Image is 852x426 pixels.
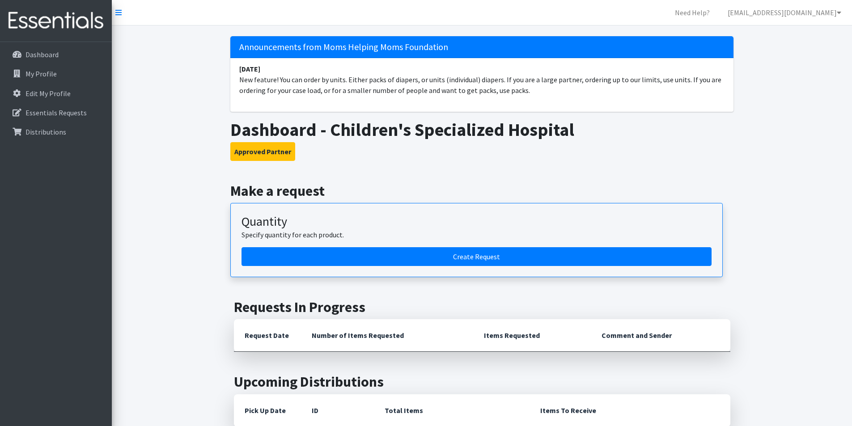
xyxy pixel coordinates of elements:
[721,4,848,21] a: [EMAIL_ADDRESS][DOMAIN_NAME]
[4,65,108,83] a: My Profile
[242,247,712,266] a: Create a request by quantity
[25,127,66,136] p: Distributions
[230,36,733,58] h5: Announcements from Moms Helping Moms Foundation
[25,69,57,78] p: My Profile
[4,84,108,102] a: Edit My Profile
[230,58,733,101] li: New feature! You can order by units. Either packs of diapers, or units (individual) diapers. If y...
[234,319,301,352] th: Request Date
[473,319,591,352] th: Items Requested
[301,319,474,352] th: Number of Items Requested
[4,123,108,141] a: Distributions
[234,373,730,390] h2: Upcoming Distributions
[230,119,733,140] h1: Dashboard - Children's Specialized Hospital
[234,299,730,316] h2: Requests In Progress
[4,6,108,36] img: HumanEssentials
[242,214,712,229] h3: Quantity
[25,108,87,117] p: Essentials Requests
[668,4,717,21] a: Need Help?
[239,64,260,73] strong: [DATE]
[230,182,733,199] h2: Make a request
[4,104,108,122] a: Essentials Requests
[25,89,71,98] p: Edit My Profile
[230,142,295,161] button: Approved Partner
[25,50,59,59] p: Dashboard
[4,46,108,63] a: Dashboard
[242,229,712,240] p: Specify quantity for each product.
[591,319,730,352] th: Comment and Sender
